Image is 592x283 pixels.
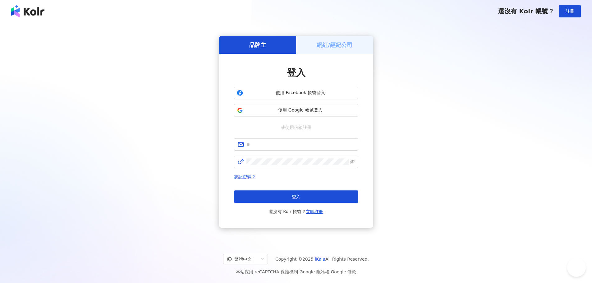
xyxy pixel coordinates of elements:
[315,257,325,262] a: iKala
[236,268,356,276] span: 本站採用 reCAPTCHA 保護機制
[275,255,369,263] span: Copyright © 2025 All Rights Reserved.
[246,107,356,113] span: 使用 Google 帳號登入
[498,7,554,15] span: 還沒有 Kolr 帳號？
[11,5,44,17] img: logo
[277,124,316,131] span: 或使用信箱註冊
[234,87,358,99] button: 使用 Facebook 帳號登入
[350,160,355,164] span: eye-invisible
[227,254,259,264] div: 繁體中文
[234,190,358,203] button: 登入
[329,269,331,274] span: |
[331,269,356,274] a: Google 條款
[269,208,324,215] span: 還沒有 Kolr 帳號？
[306,209,323,214] a: 立即註冊
[287,67,305,78] span: 登入
[298,269,300,274] span: |
[246,90,356,96] span: 使用 Facebook 帳號登入
[566,9,574,14] span: 註冊
[249,41,266,49] h5: 品牌主
[292,194,301,199] span: 登入
[559,5,581,17] button: 註冊
[317,41,352,49] h5: 網紅/經紀公司
[234,174,256,179] a: 忘記密碼？
[567,258,586,277] iframe: Help Scout Beacon - Open
[234,104,358,116] button: 使用 Google 帳號登入
[300,269,329,274] a: Google 隱私權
